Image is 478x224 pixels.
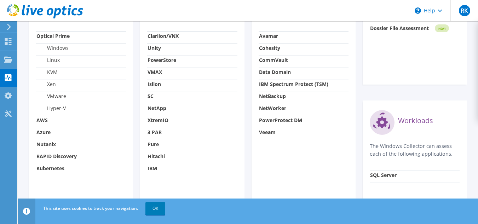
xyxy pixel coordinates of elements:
p: The Windows Collector can assess each of the following applications. [370,142,460,158]
strong: SC [148,93,154,99]
label: Xen [36,81,56,88]
strong: Optical Prime [36,33,70,39]
span: RK [459,5,470,16]
label: Linux [36,57,60,64]
strong: Data Domain [259,69,291,75]
label: Hyper-V [36,105,66,112]
strong: IBM [148,165,157,172]
label: Windows [36,45,69,52]
strong: Dossier File Assessment [370,25,429,31]
strong: PowerStore [148,57,176,63]
strong: SQL Server [370,172,397,178]
strong: Isilon [148,81,161,87]
strong: XtremIO [148,117,168,124]
strong: Kubernetes [36,165,64,172]
strong: 3 PAR [148,129,162,136]
tspan: NEW! [438,27,445,30]
strong: AWS [36,117,48,124]
strong: Avamar [259,33,278,39]
strong: Veeam [259,129,276,136]
strong: Clariion/VNX [148,33,179,39]
strong: RAPID Discovery [36,153,77,160]
strong: NetBackup [259,93,286,99]
strong: Nutanix [36,141,56,148]
strong: Hitachi [148,153,165,160]
strong: Pure [148,141,159,148]
strong: VMAX [148,69,162,75]
strong: Azure [36,129,51,136]
strong: Unity [148,45,161,51]
strong: IBM Spectrum Protect (TSM) [259,81,328,87]
a: OK [145,202,165,215]
strong: PowerProtect DM [259,117,302,124]
strong: Cohesity [259,45,280,51]
strong: NetWorker [259,105,286,111]
svg: \n [415,7,421,14]
label: KVM [36,69,58,76]
span: This site uses cookies to track your navigation. [43,205,138,211]
strong: NetApp [148,105,166,111]
label: Workloads [398,117,433,124]
label: VMware [36,93,66,100]
strong: CommVault [259,57,288,63]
